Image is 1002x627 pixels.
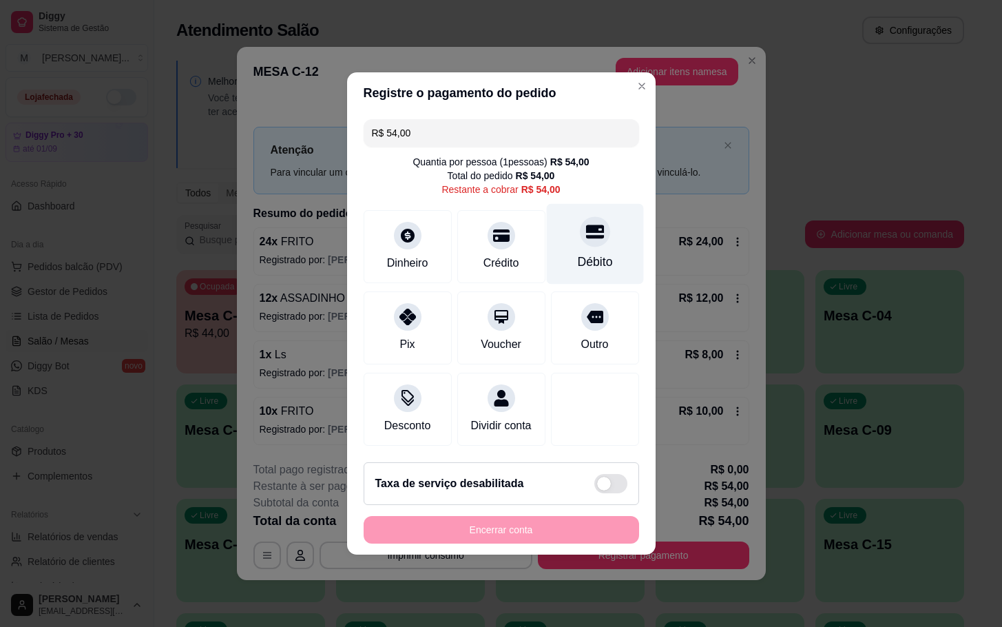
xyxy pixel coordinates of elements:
div: Débito [577,253,612,271]
div: Dividir conta [470,418,531,434]
div: Dinheiro [387,255,428,271]
div: Crédito [483,255,519,271]
input: Ex.: hambúrguer de cordeiro [372,119,631,147]
div: R$ 54,00 [516,169,555,183]
button: Close [631,75,653,97]
div: R$ 54,00 [521,183,561,196]
div: Restante a cobrar [441,183,560,196]
div: R$ 54,00 [550,155,589,169]
div: Total do pedido [448,169,555,183]
div: Voucher [481,336,521,353]
h2: Taxa de serviço desabilitada [375,475,524,492]
div: Quantia por pessoa ( 1 pessoas) [413,155,589,169]
div: Pix [399,336,415,353]
div: Outro [581,336,608,353]
div: Desconto [384,418,431,434]
header: Registre o pagamento do pedido [347,72,656,114]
